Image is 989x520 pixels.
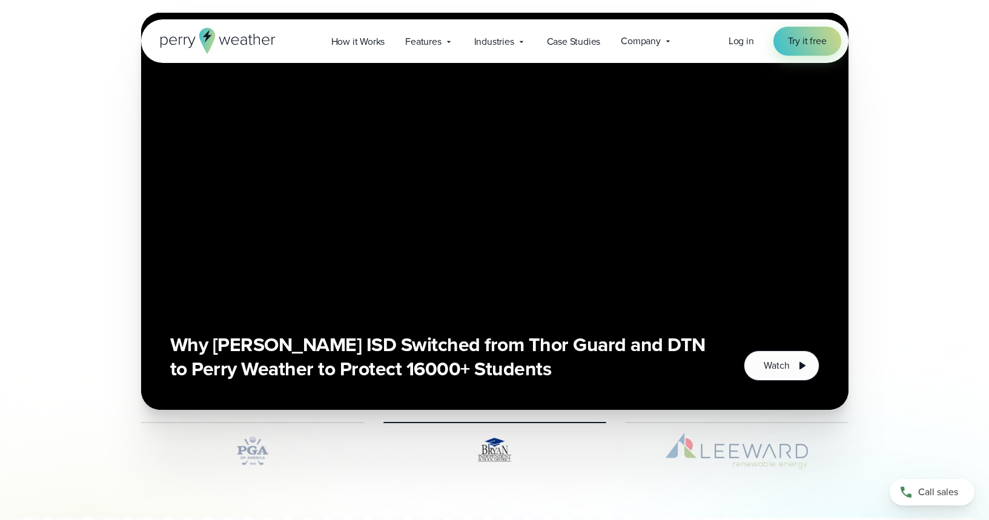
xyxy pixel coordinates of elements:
[773,27,841,56] a: Try it free
[331,35,385,49] span: How it Works
[547,35,601,49] span: Case Studies
[621,34,661,48] span: Company
[474,35,514,49] span: Industries
[383,433,606,469] img: Bryan ISD Logo
[744,351,819,381] button: Watch
[764,358,789,373] span: Watch
[405,35,441,49] span: Features
[141,13,848,410] div: slideshow
[141,433,364,469] img: PGA.svg
[626,433,848,469] img: Leeward Renewable Energy Logo
[321,29,395,54] a: How it Works
[890,479,974,505] a: Call sales
[170,332,715,381] h3: Why [PERSON_NAME] ISD Switched from Thor Guard and DTN to Perry Weather to Protect 16000+ Students
[141,13,848,410] div: 2 of 3
[537,29,611,54] a: Case Studies
[788,34,827,48] span: Try it free
[918,485,958,499] span: Call sales
[729,34,754,48] a: Log in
